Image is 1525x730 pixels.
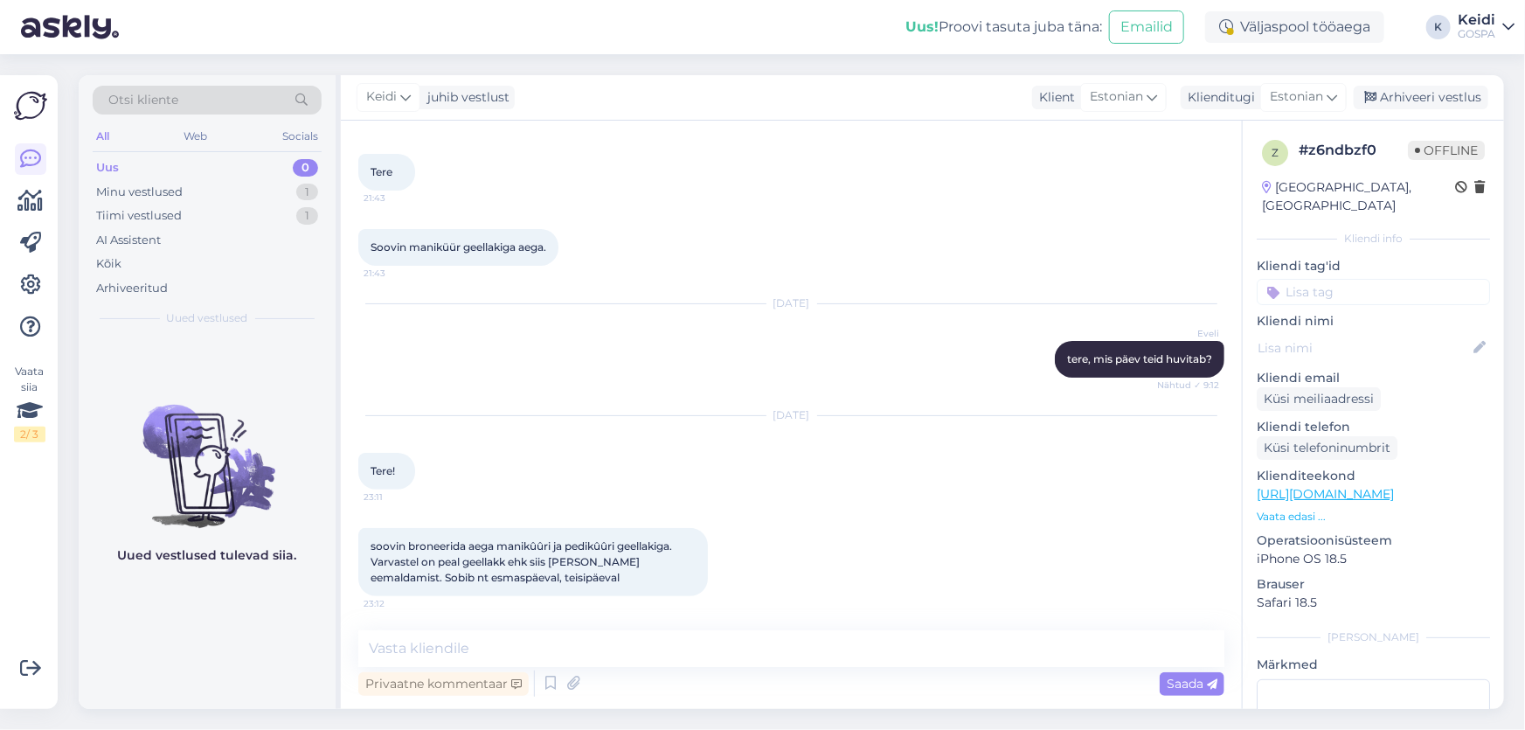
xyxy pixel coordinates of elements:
[1458,27,1495,41] div: GOSPA
[364,191,429,205] span: 21:43
[1257,467,1490,485] p: Klienditeekond
[1458,13,1495,27] div: Keidi
[96,159,119,177] div: Uus
[1154,327,1219,340] span: Eveli
[371,539,675,584] span: soovin broneerida aega manikûûri ja pedikûûri geellakiga. Varvastel on peal geellakk ehk siis [PE...
[293,159,318,177] div: 0
[1257,656,1490,674] p: Märkmed
[1154,379,1219,392] span: Nähtud ✓ 9:12
[1257,312,1490,330] p: Kliendi nimi
[279,125,322,148] div: Socials
[1257,418,1490,436] p: Kliendi telefon
[1205,11,1384,43] div: Väljaspool tööaega
[167,310,248,326] span: Uued vestlused
[1257,629,1490,645] div: [PERSON_NAME]
[14,89,47,122] img: Askly Logo
[1257,550,1490,568] p: iPhone OS 18.5
[1258,338,1470,358] input: Lisa nimi
[1257,486,1394,502] a: [URL][DOMAIN_NAME]
[1257,594,1490,612] p: Safari 18.5
[93,125,113,148] div: All
[905,18,939,35] b: Uus!
[1257,231,1490,247] div: Kliendi info
[79,373,336,531] img: No chats
[371,240,546,254] span: Soovin maniküür geellakiga aega.
[296,207,318,225] div: 1
[1257,532,1490,550] p: Operatsioonisüsteem
[1408,141,1485,160] span: Offline
[1032,88,1075,107] div: Klient
[1257,257,1490,275] p: Kliendi tag'id
[14,427,45,442] div: 2 / 3
[1257,436,1397,460] div: Küsi telefoninumbrit
[1257,279,1490,305] input: Lisa tag
[1270,87,1323,107] span: Estonian
[1257,387,1381,411] div: Küsi meiliaadressi
[1181,88,1255,107] div: Klienditugi
[1354,86,1488,109] div: Arhiveeri vestlus
[1257,509,1490,525] p: Vaata edasi ...
[358,407,1224,423] div: [DATE]
[1109,10,1184,44] button: Emailid
[1067,352,1212,365] span: tere, mis päev teid huvitab?
[96,207,182,225] div: Tiimi vestlused
[1458,13,1515,41] a: KeidiGOSPA
[905,17,1102,38] div: Proovi tasuta juba täna:
[96,184,183,201] div: Minu vestlused
[181,125,211,148] div: Web
[14,364,45,442] div: Vaata siia
[420,88,509,107] div: juhib vestlust
[296,184,318,201] div: 1
[371,464,395,477] span: Tere!
[118,546,297,565] p: Uued vestlused tulevad siia.
[366,87,397,107] span: Keidi
[96,280,168,297] div: Arhiveeritud
[1426,15,1451,39] div: K
[1257,369,1490,387] p: Kliendi email
[96,232,161,249] div: AI Assistent
[1257,575,1490,594] p: Brauser
[358,672,529,696] div: Privaatne kommentaar
[364,267,429,280] span: 21:43
[371,165,392,178] span: Tere
[1090,87,1143,107] span: Estonian
[364,597,429,610] span: 23:12
[108,91,178,109] span: Otsi kliente
[1272,146,1279,159] span: z
[364,490,429,504] span: 23:11
[1262,178,1455,215] div: [GEOGRAPHIC_DATA], [GEOGRAPHIC_DATA]
[1299,140,1408,161] div: # z6ndbzf0
[358,295,1224,311] div: [DATE]
[96,255,121,273] div: Kõik
[1167,676,1217,692] span: Saada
